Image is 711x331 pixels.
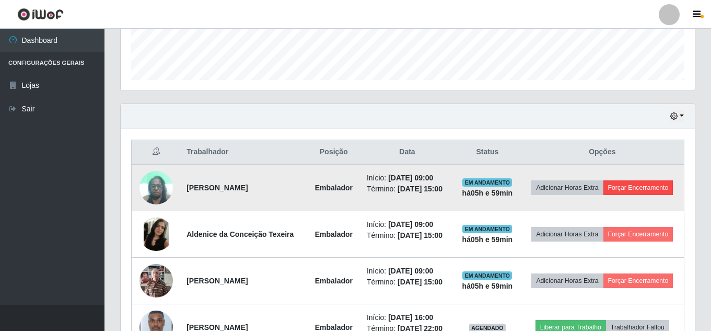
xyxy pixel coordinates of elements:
strong: há 05 h e 59 min [462,282,513,290]
li: Início: [367,219,448,230]
th: Status [454,140,521,165]
th: Data [360,140,454,165]
time: [DATE] 09:00 [388,220,433,229]
button: Adicionar Horas Extra [531,227,603,242]
button: Forçar Encerramento [603,180,673,195]
button: Adicionar Horas Extra [531,180,603,195]
img: 1753363159449.jpeg [139,258,173,303]
strong: há 05 h e 59 min [462,235,513,244]
strong: há 05 h e 59 min [462,189,513,197]
time: [DATE] 09:00 [388,267,433,275]
strong: Embalador [315,230,353,238]
li: Início: [367,266,448,277]
li: Início: [367,173,448,184]
button: Adicionar Horas Extra [531,273,603,288]
li: Término: [367,184,448,195]
li: Início: [367,312,448,323]
strong: [PERSON_NAME] [187,277,248,285]
time: [DATE] 15:00 [398,231,442,239]
img: 1744494663000.jpeg [139,218,173,251]
img: CoreUI Logo [17,8,64,21]
button: Forçar Encerramento [603,273,673,288]
strong: Embalador [315,184,353,192]
img: 1704231584676.jpeg [139,165,173,210]
li: Término: [367,277,448,288]
li: Término: [367,230,448,241]
strong: Aldenice da Conceição Texeira [187,230,294,238]
time: [DATE] 15:00 [398,185,442,193]
time: [DATE] 09:00 [388,174,433,182]
span: EM ANDAMENTO [462,271,512,280]
button: Forçar Encerramento [603,227,673,242]
th: Trabalhador [180,140,307,165]
strong: Embalador [315,277,353,285]
span: EM ANDAMENTO [462,225,512,233]
time: [DATE] 16:00 [388,313,433,322]
th: Posição [307,140,360,165]
th: Opções [521,140,684,165]
span: EM ANDAMENTO [462,178,512,187]
strong: [PERSON_NAME] [187,184,248,192]
time: [DATE] 15:00 [398,278,442,286]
